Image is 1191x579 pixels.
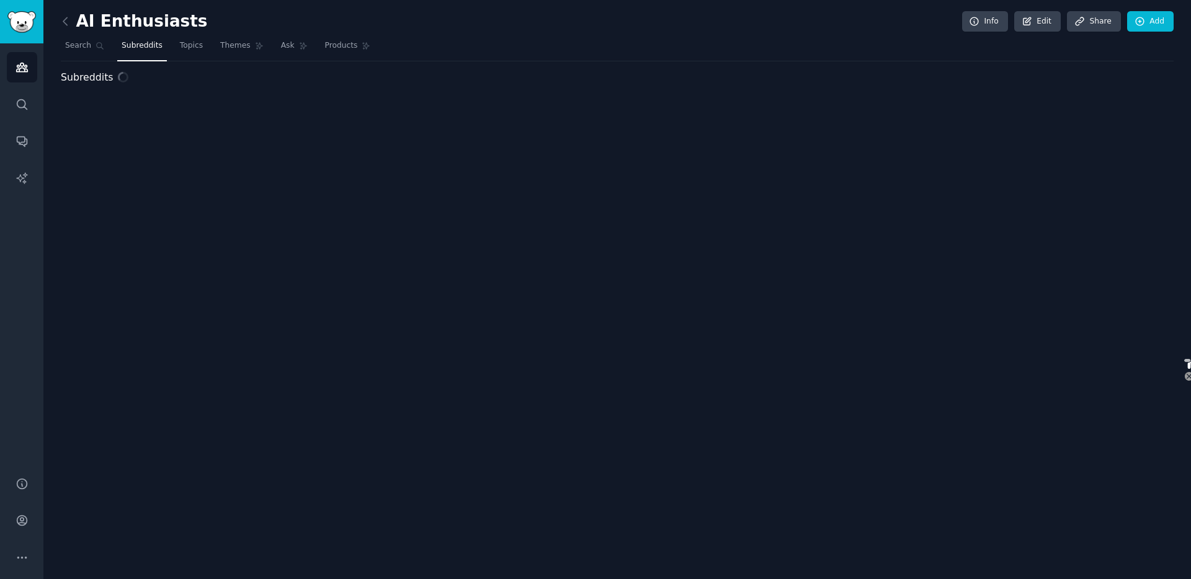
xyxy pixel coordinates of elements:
a: Add [1127,11,1174,32]
a: Search [61,36,109,61]
a: Products [321,36,375,61]
a: Themes [216,36,268,61]
img: GummySearch logo [7,11,36,33]
span: Products [325,40,358,51]
span: Topics [180,40,203,51]
span: Subreddits [122,40,163,51]
a: Topics [176,36,207,61]
a: Info [962,11,1008,32]
a: Share [1067,11,1120,32]
span: Ask [281,40,295,51]
span: Subreddits [61,70,114,86]
span: Search [65,40,91,51]
a: Ask [277,36,312,61]
h2: AI Enthusiasts [61,12,207,32]
a: Subreddits [117,36,167,61]
a: Edit [1014,11,1061,32]
span: Themes [220,40,251,51]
